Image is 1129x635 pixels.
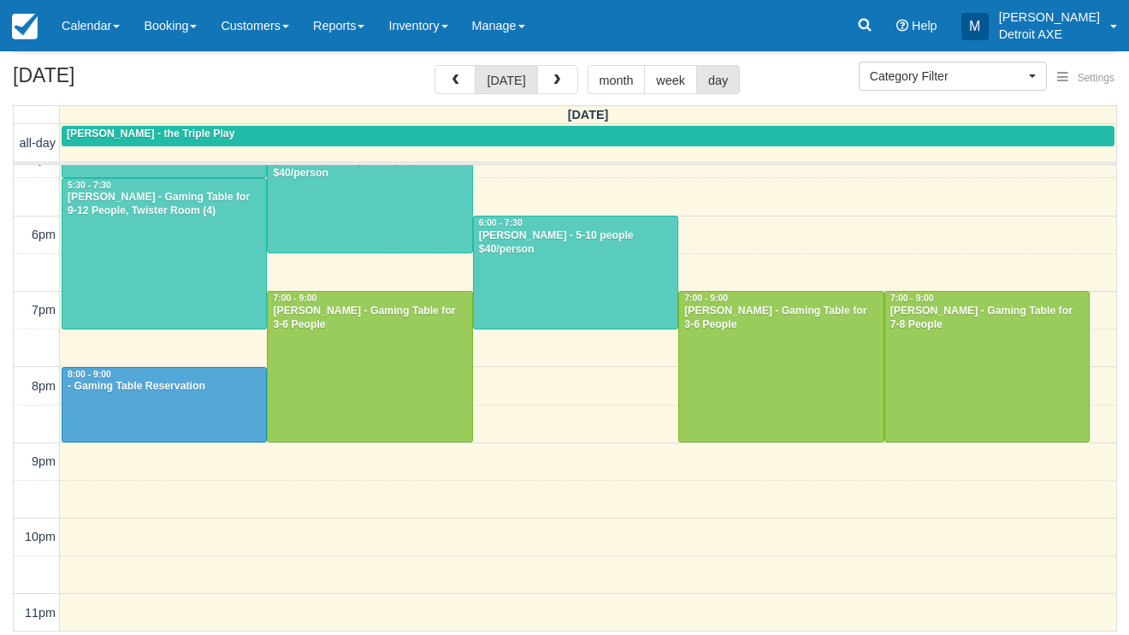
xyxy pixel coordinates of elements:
div: [PERSON_NAME] - Gaming Table for 3-6 People [683,305,878,332]
div: [PERSON_NAME] - Gaming Table for 9-12 People, Twister Room (4) [67,191,262,218]
span: Category Filter [870,68,1025,85]
img: checkfront-main-nav-mini-logo.png [12,14,38,39]
a: 5:30 - 7:30[PERSON_NAME] - Gaming Table for 9-12 People, Twister Room (4) [62,178,267,329]
span: Settings [1078,72,1114,84]
a: 6:00 - 7:30[PERSON_NAME] - 5-10 people $40/person [473,216,678,329]
span: 7:00 - 9:00 [684,294,728,303]
span: 7:00 - 9:00 [890,294,934,303]
a: 8:00 - 9:00- Gaming Table Reservation [62,367,267,442]
p: [PERSON_NAME] [999,9,1100,26]
span: 7pm [32,303,56,317]
a: 7:00 - 9:00[PERSON_NAME] - Gaming Table for 7-8 People [884,291,1090,442]
span: [DATE] [568,108,609,122]
div: [PERSON_NAME] - 5-10 people $40/person [272,153,467,181]
button: day [696,65,740,94]
span: 6pm [32,228,56,241]
div: - Gaming Table Reservation [67,380,262,394]
a: [PERSON_NAME] - the Triple Play [62,126,1114,146]
span: 5:30 - 7:30 [68,181,111,190]
span: 6:00 - 7:30 [479,218,523,228]
span: 7:00 - 9:00 [273,294,316,303]
button: Category Filter [859,62,1047,91]
h2: [DATE] [13,65,229,97]
span: 8pm [32,379,56,393]
span: 8:00 - 9:00 [68,370,111,379]
button: Settings [1047,66,1125,91]
div: [PERSON_NAME] - Gaming Table for 7-8 People [890,305,1085,332]
div: M [961,13,989,40]
a: [PERSON_NAME] - 5-10 people $40/person [267,140,472,254]
button: month [588,65,646,94]
a: 7:00 - 9:00[PERSON_NAME] - Gaming Table for 3-6 People [267,291,472,442]
span: [PERSON_NAME] - the Triple Play [67,128,234,139]
span: Help [912,19,937,33]
p: Detroit AXE [999,26,1100,43]
button: [DATE] [475,65,537,94]
div: [PERSON_NAME] - 5-10 people $40/person [478,229,673,257]
span: 5pm [32,152,56,166]
i: Help [896,20,908,32]
button: week [644,65,697,94]
span: 9pm [32,454,56,468]
div: [PERSON_NAME] - Gaming Table for 3-6 People [272,305,467,332]
span: 10pm [25,530,56,543]
a: 7:00 - 9:00[PERSON_NAME] - Gaming Table for 3-6 People [678,291,884,442]
span: 11pm [25,606,56,620]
